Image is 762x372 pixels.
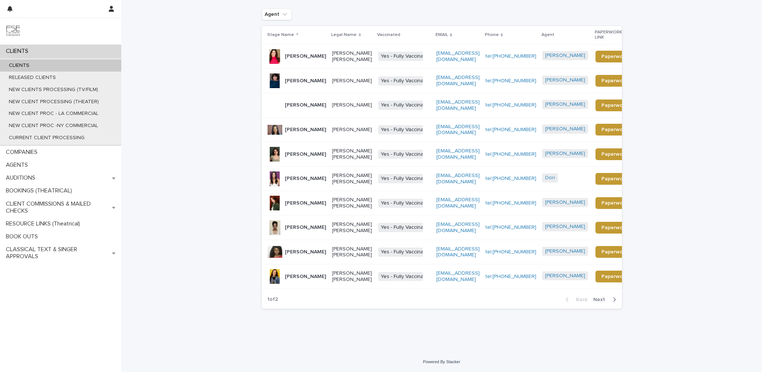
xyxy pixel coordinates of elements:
p: BOOK OUTS [3,233,44,240]
a: [PERSON_NAME] [545,273,585,279]
p: [PERSON_NAME] [285,200,326,206]
a: tel:[PHONE_NUMBER] [486,54,536,59]
p: 1 of 2 [262,290,284,308]
a: Paperwork [595,75,633,87]
p: CLIENTS [3,62,35,69]
p: AGENTS [3,162,34,169]
p: [PERSON_NAME] [332,127,372,133]
p: NEW CLIENT PROC -NY COMMERCIAL [3,123,104,129]
span: Paperwork [601,201,627,206]
span: Yes - Fully Vaccinated [378,272,434,281]
span: Yes - Fully Vaccinated [378,76,434,86]
a: [EMAIL_ADDRESS][DOMAIN_NAME] [436,148,480,160]
p: [PERSON_NAME] [285,53,326,59]
span: Yes - Fully Vaccinated [378,248,434,257]
a: Paperwork [595,100,633,111]
p: RELEASED CLIENTS [3,75,62,81]
tr: [PERSON_NAME][PERSON_NAME] [PERSON_NAME]Yes - Fully Vaccinated[EMAIL_ADDRESS][DOMAIN_NAME]tel:[PH... [262,142,645,167]
p: [PERSON_NAME] [PERSON_NAME] [332,197,372,209]
button: Agent [262,8,292,20]
a: Paperwork [595,222,633,234]
p: Phone [485,31,499,39]
a: Paperwork [595,246,633,258]
span: Yes - Fully Vaccinated [378,52,434,61]
a: [PERSON_NAME] [545,199,585,206]
a: [EMAIL_ADDRESS][DOMAIN_NAME] [436,271,480,282]
p: CURRENT CLIENT PROCESSING [3,135,90,141]
p: [PERSON_NAME] [285,274,326,280]
tr: [PERSON_NAME][PERSON_NAME] [PERSON_NAME]Yes - Fully Vaccinated[EMAIL_ADDRESS][DOMAIN_NAME]tel:[PH... [262,44,645,69]
button: Next [591,296,622,303]
p: RESOURCE LINKS (Theatrical) [3,220,86,227]
p: [PERSON_NAME] [285,249,326,255]
a: [PERSON_NAME] [545,151,585,157]
a: [PERSON_NAME] [545,101,585,108]
span: Back [572,297,588,302]
a: Powered By Stacker [423,360,460,364]
p: [PERSON_NAME] [PERSON_NAME] [332,148,372,160]
p: [PERSON_NAME] [285,151,326,158]
a: [EMAIL_ADDRESS][DOMAIN_NAME] [436,124,480,136]
a: tel:[PHONE_NUMBER] [486,225,536,230]
span: Yes - Fully Vaccinated [378,223,434,232]
a: tel:[PHONE_NUMBER] [486,176,536,181]
p: Agent [541,31,554,39]
a: [EMAIL_ADDRESS][DOMAIN_NAME] [436,75,480,86]
span: Paperwork [601,152,627,157]
a: tel:[PHONE_NUMBER] [486,127,536,132]
tr: [PERSON_NAME][PERSON_NAME]Yes - Fully Vaccinated[EMAIL_ADDRESS][DOMAIN_NAME]tel:[PHONE_NUMBER][PE... [262,93,645,118]
a: Paperwork [595,148,633,160]
p: [PERSON_NAME] [332,78,372,84]
a: tel:[PHONE_NUMBER] [486,274,536,279]
span: Paperwork [601,225,627,230]
a: [EMAIL_ADDRESS][DOMAIN_NAME] [436,197,480,209]
span: Paperwork [601,127,627,132]
span: Yes - Fully Vaccinated [378,150,434,159]
p: [PERSON_NAME] [PERSON_NAME] [332,221,372,234]
p: [PERSON_NAME] [332,102,372,108]
p: Stage Name [268,31,294,39]
p: NEW CLIENTS PROCESSING (TV/FILM) [3,87,104,93]
a: [EMAIL_ADDRESS][DOMAIN_NAME] [436,100,480,111]
span: Next [594,297,610,302]
span: Yes - Fully Vaccinated [378,101,434,110]
p: [PERSON_NAME] [285,78,326,84]
a: tel:[PHONE_NUMBER] [486,249,536,254]
p: AUDITIONS [3,174,41,181]
p: EMAIL [436,31,448,39]
tr: [PERSON_NAME][PERSON_NAME] [PERSON_NAME]Yes - Fully Vaccinated[EMAIL_ADDRESS][DOMAIN_NAME]tel:[PH... [262,191,645,216]
a: [PERSON_NAME] [545,77,585,83]
p: [PERSON_NAME] [285,176,326,182]
p: [PERSON_NAME] [PERSON_NAME] [332,50,372,63]
p: CLASSICAL TEXT & SINGER APPROVALS [3,246,112,260]
button: Back [560,296,591,303]
tr: [PERSON_NAME][PERSON_NAME] [PERSON_NAME]Yes - Fully Vaccinated[EMAIL_ADDRESS][DOMAIN_NAME]tel:[PH... [262,240,645,264]
a: [PERSON_NAME] [545,224,585,230]
p: [PERSON_NAME] [285,127,326,133]
a: [EMAIL_ADDRESS][DOMAIN_NAME] [436,173,480,184]
p: Vaccinated [378,31,401,39]
p: [PERSON_NAME] [PERSON_NAME] [332,173,372,185]
p: Legal Name [332,31,357,39]
span: Paperwork [601,54,627,59]
tr: [PERSON_NAME][PERSON_NAME] [PERSON_NAME]Yes - Fully Vaccinated[EMAIL_ADDRESS][DOMAIN_NAME]tel:[PH... [262,264,645,289]
tr: [PERSON_NAME][PERSON_NAME]Yes - Fully Vaccinated[EMAIL_ADDRESS][DOMAIN_NAME]tel:[PHONE_NUMBER][PE... [262,69,645,93]
span: Paperwork [601,78,627,83]
a: Dori [545,175,555,181]
a: Paperwork [595,51,633,62]
p: NEW CLIENT PROCESSING (THEATER) [3,99,105,105]
a: tel:[PHONE_NUMBER] [486,152,536,157]
p: CLIENTS [3,48,34,55]
p: PAPERWORK LINK [595,28,629,42]
p: COMPANIES [3,149,43,156]
a: [PERSON_NAME] [545,126,585,132]
p: NEW CLIENT PROC - LA COMMERCIAL [3,111,104,117]
tr: [PERSON_NAME][PERSON_NAME] [PERSON_NAME]Yes - Fully Vaccinated[EMAIL_ADDRESS][DOMAIN_NAME]tel:[PH... [262,215,645,240]
a: [EMAIL_ADDRESS][DOMAIN_NAME] [436,246,480,258]
p: BOOKINGS (THEATRICAL) [3,187,78,194]
span: Paperwork [601,103,627,108]
a: Paperwork [595,271,633,282]
img: 9JgRvJ3ETPGCJDhvPVA5 [6,24,21,39]
a: Paperwork [595,197,633,209]
a: Paperwork [595,173,633,185]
